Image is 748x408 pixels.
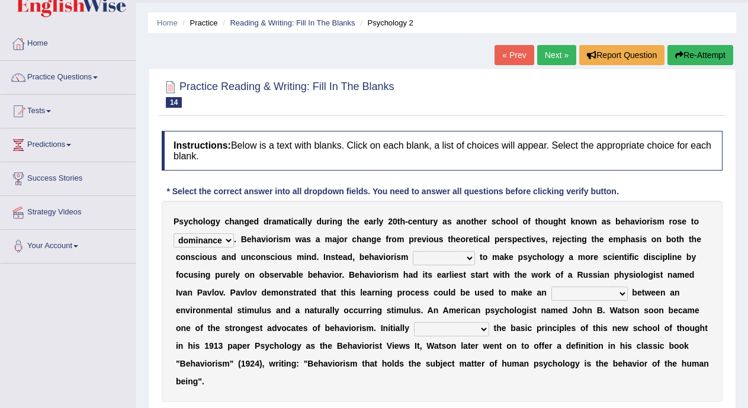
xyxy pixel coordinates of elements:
[254,217,259,226] b: d
[162,131,723,171] h4: Below is a text with blanks. Click on each blank, a list of choices will appear. Select the appro...
[492,217,496,226] b: s
[614,252,619,262] b: e
[657,217,664,226] b: m
[414,234,417,244] b: r
[247,234,252,244] b: e
[471,217,474,226] b: t
[251,252,256,262] b: c
[396,252,401,262] b: s
[651,252,656,262] b: s
[347,217,350,226] b: t
[504,252,509,262] b: k
[195,252,200,262] b: c
[181,252,186,262] b: o
[669,217,672,226] b: r
[691,217,694,226] b: t
[207,252,213,262] b: u
[348,252,353,262] b: d
[417,234,422,244] b: e
[582,234,587,244] b: g
[676,234,679,244] b: t
[291,217,294,226] b: i
[456,217,461,226] b: a
[466,217,471,226] b: o
[634,252,639,262] b: c
[296,234,302,244] b: w
[523,217,528,226] b: o
[536,234,541,244] b: e
[312,252,317,262] b: d
[473,234,476,244] b: t
[244,217,249,226] b: g
[422,234,426,244] b: v
[184,217,188,226] b: y
[460,234,466,244] b: o
[682,217,686,226] b: e
[231,252,236,262] b: d
[364,217,369,226] b: e
[548,217,553,226] b: u
[191,252,195,262] b: s
[613,234,620,244] b: m
[625,234,631,244] b: h
[543,217,548,226] b: o
[535,217,538,226] b: t
[575,217,580,226] b: n
[479,234,483,244] b: c
[202,252,207,262] b: o
[461,217,466,226] b: n
[364,252,369,262] b: e
[1,230,136,259] a: Your Account
[166,97,182,108] span: 14
[417,217,422,226] b: n
[264,217,269,226] b: d
[434,234,439,244] b: u
[179,17,217,28] li: Practice
[523,252,528,262] b: s
[256,252,261,262] b: o
[304,252,306,262] b: i
[429,234,434,244] b: o
[624,252,627,262] b: t
[500,217,506,226] b: h
[239,217,245,226] b: n
[294,217,298,226] b: c
[667,45,733,65] button: Re-Attempt
[480,252,483,262] b: t
[234,234,236,244] b: .
[578,252,585,262] b: m
[373,217,376,226] b: r
[425,217,430,226] b: u
[275,252,277,262] b: i
[579,45,664,65] button: Report Question
[157,18,178,27] a: Home
[656,234,662,244] b: n
[316,217,322,226] b: d
[316,252,319,262] b: .
[331,252,336,262] b: s
[326,252,331,262] b: n
[249,217,254,226] b: e
[241,234,247,244] b: B
[386,252,391,262] b: o
[221,252,226,262] b: a
[629,252,632,262] b: f
[647,217,650,226] b: r
[229,217,235,226] b: h
[412,217,417,226] b: e
[422,217,425,226] b: t
[272,217,277,226] b: a
[330,217,332,226] b: i
[287,252,292,262] b: s
[652,217,657,226] b: s
[377,217,379,226] b: l
[442,217,447,226] b: a
[499,252,504,262] b: a
[522,234,527,244] b: c
[389,234,391,244] b: r
[468,234,473,244] b: e
[660,252,662,262] b: i
[409,234,414,244] b: p
[567,234,572,244] b: c
[383,252,386,262] b: i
